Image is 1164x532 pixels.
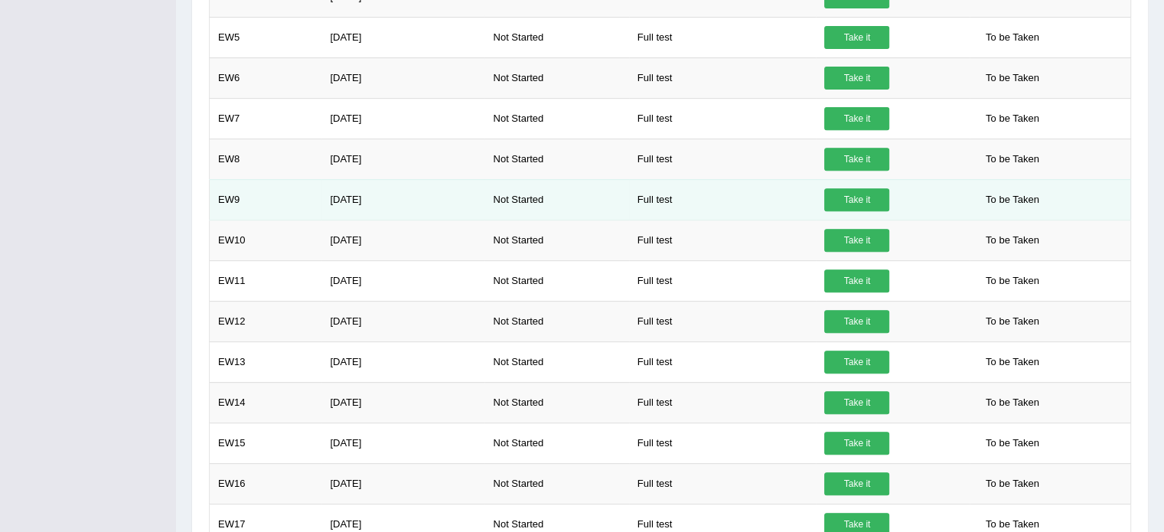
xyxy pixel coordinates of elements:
[321,260,484,301] td: [DATE]
[824,391,889,414] a: Take it
[210,139,322,179] td: EW8
[978,310,1047,333] span: To be Taken
[321,17,484,57] td: [DATE]
[321,139,484,179] td: [DATE]
[484,139,628,179] td: Not Started
[978,351,1047,374] span: To be Taken
[824,229,889,252] a: Take it
[629,17,817,57] td: Full test
[484,260,628,301] td: Not Started
[824,472,889,495] a: Take it
[629,57,817,98] td: Full test
[321,341,484,382] td: [DATE]
[824,351,889,374] a: Take it
[484,98,628,139] td: Not Started
[210,220,322,260] td: EW10
[824,310,889,333] a: Take it
[629,260,817,301] td: Full test
[824,432,889,455] a: Take it
[484,463,628,504] td: Not Started
[484,57,628,98] td: Not Started
[978,148,1047,171] span: To be Taken
[321,382,484,423] td: [DATE]
[321,301,484,341] td: [DATE]
[321,179,484,220] td: [DATE]
[484,17,628,57] td: Not Started
[321,463,484,504] td: [DATE]
[321,57,484,98] td: [DATE]
[210,423,322,463] td: EW15
[484,341,628,382] td: Not Started
[629,139,817,179] td: Full test
[321,98,484,139] td: [DATE]
[978,472,1047,495] span: To be Taken
[824,188,889,211] a: Take it
[629,423,817,463] td: Full test
[210,382,322,423] td: EW14
[210,98,322,139] td: EW7
[629,220,817,260] td: Full test
[978,432,1047,455] span: To be Taken
[210,179,322,220] td: EW9
[629,179,817,220] td: Full test
[629,341,817,382] td: Full test
[629,301,817,341] td: Full test
[824,269,889,292] a: Take it
[978,269,1047,292] span: To be Taken
[629,382,817,423] td: Full test
[210,57,322,98] td: EW6
[210,17,322,57] td: EW5
[484,423,628,463] td: Not Started
[629,98,817,139] td: Full test
[484,382,628,423] td: Not Started
[978,26,1047,49] span: To be Taken
[824,148,889,171] a: Take it
[978,391,1047,414] span: To be Taken
[321,423,484,463] td: [DATE]
[321,220,484,260] td: [DATE]
[978,229,1047,252] span: To be Taken
[978,188,1047,211] span: To be Taken
[978,67,1047,90] span: To be Taken
[210,341,322,382] td: EW13
[210,463,322,504] td: EW16
[484,220,628,260] td: Not Started
[824,107,889,130] a: Take it
[824,67,889,90] a: Take it
[484,179,628,220] td: Not Started
[484,301,628,341] td: Not Started
[629,463,817,504] td: Full test
[210,260,322,301] td: EW11
[978,107,1047,130] span: To be Taken
[210,301,322,341] td: EW12
[824,26,889,49] a: Take it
